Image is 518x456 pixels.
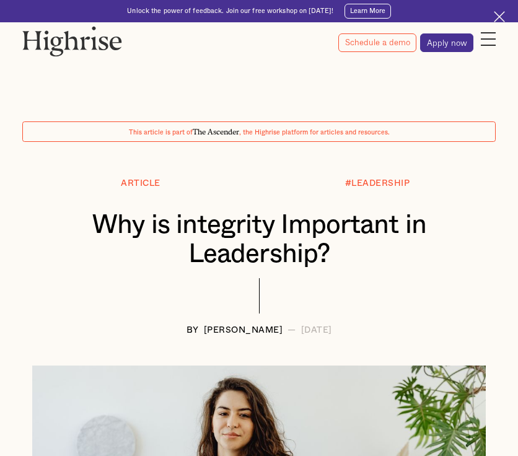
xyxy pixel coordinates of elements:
[494,11,505,22] img: Cross icon
[301,326,332,335] div: [DATE]
[338,33,416,52] a: Schedule a demo
[420,33,473,52] a: Apply now
[204,326,283,335] div: [PERSON_NAME]
[288,326,296,335] div: —
[127,7,333,15] div: Unlock the power of feedback. Join our free workshop on [DATE]!
[129,129,193,136] span: This article is part of
[345,179,410,188] div: #LEADERSHIP
[345,4,391,19] a: Learn More
[187,326,199,335] div: BY
[239,129,390,136] span: , the Highrise platform for articles and resources.
[41,211,477,269] h1: Why is integrity Important in Leadership?
[121,179,160,188] div: Article
[193,126,239,134] span: The Ascender
[22,26,122,56] img: Highrise logo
